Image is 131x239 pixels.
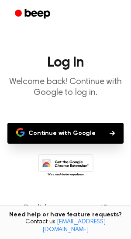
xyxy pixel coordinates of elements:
a: [EMAIL_ADDRESS][DOMAIN_NAME] [42,219,106,233]
h1: Log In [7,56,124,70]
span: Contact us [5,219,126,234]
button: Continue with Google [7,123,124,144]
a: Beep [9,6,58,23]
p: Don't have an account? [7,202,124,226]
p: Welcome back! Continue with Google to log in. [7,77,124,98]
